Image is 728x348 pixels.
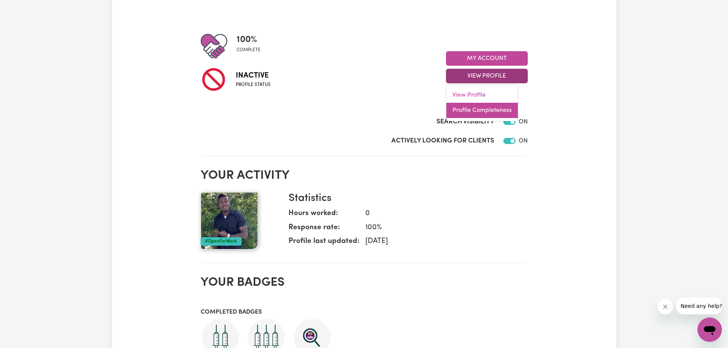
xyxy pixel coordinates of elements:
dd: 0 [359,208,522,219]
iframe: Message from company [676,298,722,314]
button: My Account [446,51,528,66]
dt: Response rate: [289,222,359,236]
span: ON [519,119,528,125]
span: complete [237,47,261,53]
span: Profile status [236,81,271,88]
dt: Profile last updated: [289,236,359,250]
h2: Your badges [201,275,528,290]
dd: [DATE] [359,236,522,247]
dd: 100 % [359,222,522,233]
div: #OpenForWork [201,237,242,246]
dt: Hours worked: [289,208,359,222]
button: View Profile [446,69,528,83]
div: Profile completeness: 100% [237,33,267,60]
span: ON [519,138,528,144]
h3: Completed badges [201,309,528,316]
div: View Profile [446,84,518,121]
label: Search Visibility [436,117,494,127]
label: Actively Looking for Clients [391,136,494,146]
a: View Profile [446,87,518,103]
a: Profile Completeness [446,103,518,118]
h2: Your activity [201,168,528,183]
iframe: Close message [658,299,673,314]
span: Need any help? [5,5,46,11]
span: 100 % [237,33,261,47]
span: Inactive [236,70,271,81]
img: Your profile picture [201,192,258,249]
h3: Statistics [289,192,522,205]
iframe: Button to launch messaging window [697,317,722,342]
